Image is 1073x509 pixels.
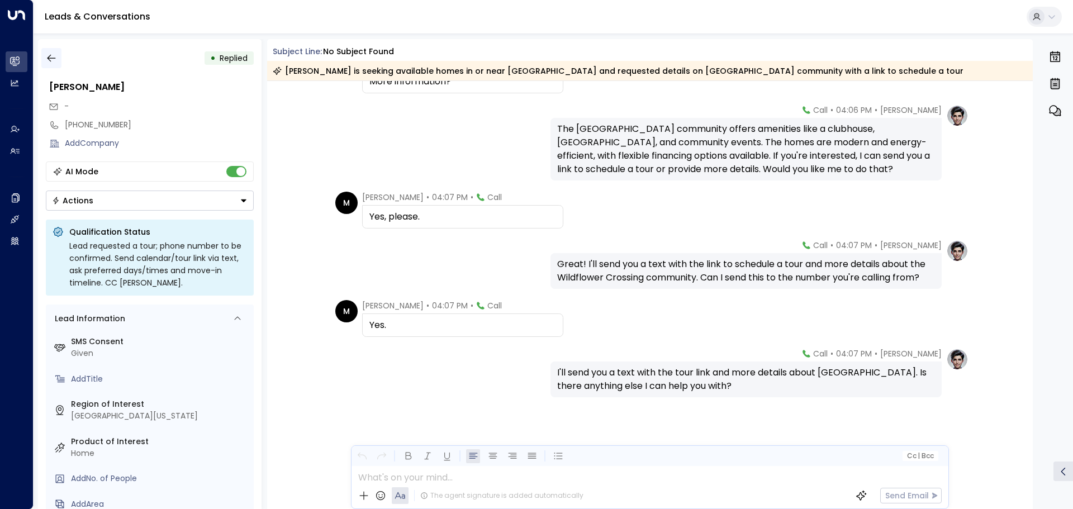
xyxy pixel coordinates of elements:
div: Lead requested a tour; phone number to be confirmed. Send calendar/tour link via text, ask prefer... [69,240,247,289]
span: [PERSON_NAME] [880,240,942,251]
span: 04:07 PM [836,348,872,359]
img: profile-logo.png [946,348,968,370]
img: profile-logo.png [946,104,968,127]
span: • [471,300,473,311]
span: [PERSON_NAME] [880,348,942,359]
span: • [875,104,877,116]
div: [PERSON_NAME] [49,80,254,94]
span: [PERSON_NAME] [362,300,424,311]
img: profile-logo.png [946,240,968,262]
span: | [918,452,920,460]
div: AddTitle [71,373,249,385]
span: 04:06 PM [836,104,872,116]
div: Yes. [369,318,556,332]
span: • [830,240,833,251]
span: 04:07 PM [432,192,468,203]
div: I'll send you a text with the tour link and more details about [GEOGRAPHIC_DATA]. Is there anythi... [557,366,935,393]
div: • [210,48,216,68]
div: Actions [52,196,93,206]
span: [PERSON_NAME] [880,104,942,116]
div: AddNo. of People [71,473,249,484]
div: AI Mode [65,166,98,177]
span: Call [813,240,828,251]
div: M [335,192,358,214]
span: - [64,101,69,112]
span: • [830,104,833,116]
div: AddCompany [65,137,254,149]
span: • [426,300,429,311]
a: Leads & Conversations [45,10,150,23]
div: Yes, please. [369,210,556,223]
div: M [335,300,358,322]
button: Undo [355,449,369,463]
span: [PERSON_NAME] [362,192,424,203]
div: Lead Information [51,313,125,325]
span: • [875,348,877,359]
label: Region of Interest [71,398,249,410]
span: Call [487,192,502,203]
div: More information? [369,75,556,88]
div: [GEOGRAPHIC_DATA][US_STATE] [71,410,249,422]
span: Call [813,348,828,359]
div: [PHONE_NUMBER] [65,119,254,131]
div: Great! I'll send you a text with the link to schedule a tour and more details about the Wildflowe... [557,258,935,284]
button: Redo [374,449,388,463]
span: • [830,348,833,359]
span: • [471,192,473,203]
span: Subject Line: [273,46,322,57]
div: Home [71,448,249,459]
p: Qualification Status [69,226,247,237]
span: 04:07 PM [836,240,872,251]
div: Button group with a nested menu [46,191,254,211]
span: Cc Bcc [906,452,933,460]
span: Call [487,300,502,311]
div: The agent signature is added automatically [420,491,583,501]
div: No subject found [323,46,394,58]
label: SMS Consent [71,336,249,348]
label: Product of Interest [71,436,249,448]
span: • [875,240,877,251]
div: [PERSON_NAME] is seeking available homes in or near [GEOGRAPHIC_DATA] and requested details on [G... [273,65,963,77]
div: Given [71,348,249,359]
span: • [426,192,429,203]
button: Cc|Bcc [902,451,938,462]
span: Call [813,104,828,116]
div: The [GEOGRAPHIC_DATA] community offers amenities like a clubhouse, [GEOGRAPHIC_DATA], and communi... [557,122,935,176]
span: 04:07 PM [432,300,468,311]
button: Actions [46,191,254,211]
span: Replied [220,53,248,64]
